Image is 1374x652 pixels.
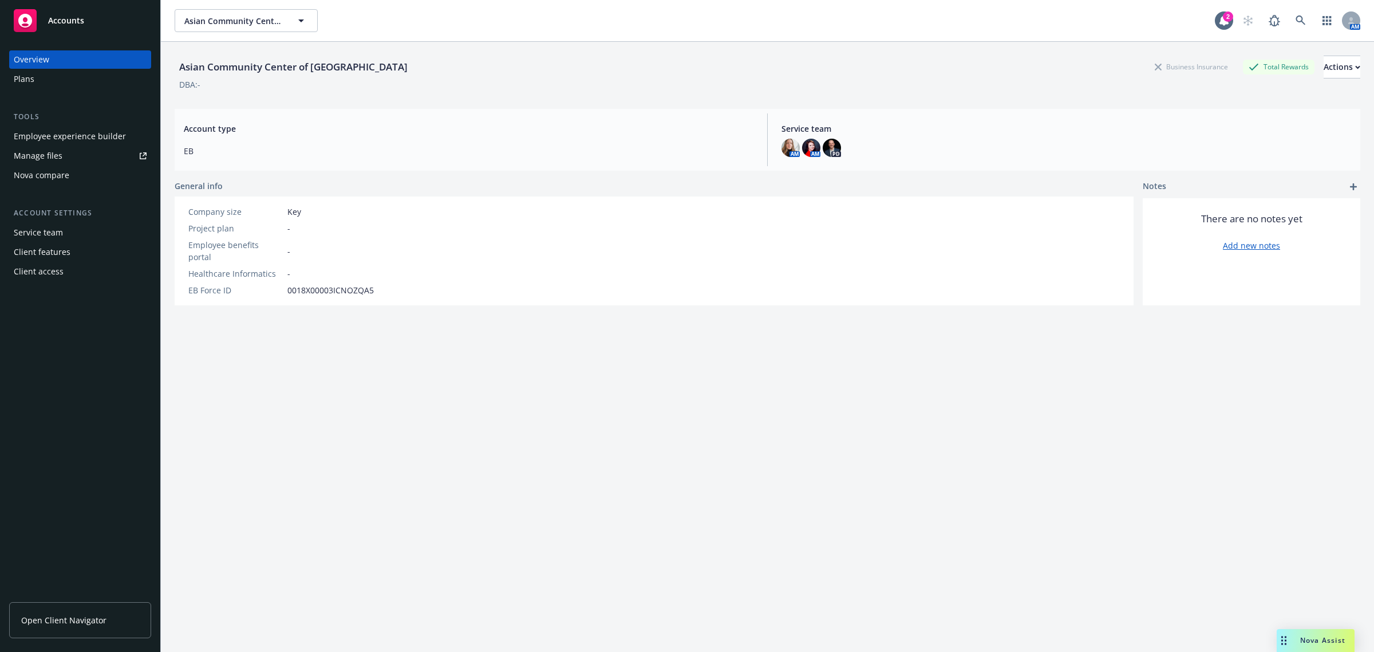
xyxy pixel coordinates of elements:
[287,222,290,234] span: -
[287,245,290,257] span: -
[9,50,151,69] a: Overview
[14,50,49,69] div: Overview
[1149,60,1234,74] div: Business Insurance
[287,284,374,296] span: 0018X00003ICNOZQA5
[1243,60,1314,74] div: Total Rewards
[1223,239,1280,252] a: Add new notes
[14,243,70,261] div: Client features
[188,206,283,218] div: Company size
[781,123,1351,135] span: Service team
[1223,11,1233,22] div: 2
[188,268,283,280] div: Healthcare Informatics
[14,70,34,88] div: Plans
[9,5,151,37] a: Accounts
[1347,180,1360,194] a: add
[14,262,64,281] div: Client access
[14,127,126,146] div: Employee experience builder
[1277,629,1291,652] div: Drag to move
[9,147,151,165] a: Manage files
[188,284,283,296] div: EB Force ID
[781,139,800,157] img: photo
[9,262,151,281] a: Client access
[14,147,62,165] div: Manage files
[184,15,283,27] span: Asian Community Center of [GEOGRAPHIC_DATA]
[14,166,69,184] div: Nova compare
[184,123,753,135] span: Account type
[9,70,151,88] a: Plans
[1143,180,1166,194] span: Notes
[1300,635,1345,645] span: Nova Assist
[179,78,200,91] div: DBA: -
[823,139,841,157] img: photo
[175,60,412,74] div: Asian Community Center of [GEOGRAPHIC_DATA]
[48,16,84,25] span: Accounts
[287,206,301,218] span: Key
[9,166,151,184] a: Nova compare
[1316,9,1339,32] a: Switch app
[14,223,63,242] div: Service team
[1237,9,1259,32] a: Start snowing
[9,207,151,219] div: Account settings
[9,127,151,146] a: Employee experience builder
[802,139,820,157] img: photo
[1277,629,1355,652] button: Nova Assist
[188,239,283,263] div: Employee benefits portal
[9,111,151,123] div: Tools
[1263,9,1286,32] a: Report a Bug
[287,268,290,280] span: -
[175,9,318,32] button: Asian Community Center of [GEOGRAPHIC_DATA]
[1201,212,1302,226] span: There are no notes yet
[9,223,151,242] a: Service team
[1324,56,1360,78] button: Actions
[188,222,283,234] div: Project plan
[1289,9,1312,32] a: Search
[175,180,223,192] span: General info
[21,614,106,626] span: Open Client Navigator
[9,243,151,261] a: Client features
[184,145,753,157] span: EB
